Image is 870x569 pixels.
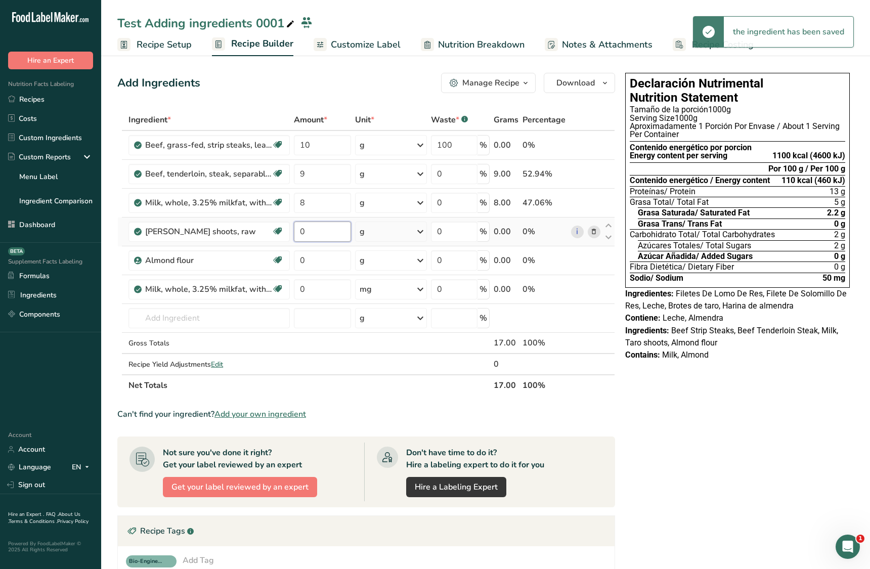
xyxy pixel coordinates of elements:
[360,226,365,238] div: g
[360,283,372,295] div: mg
[822,274,845,282] span: 50 mg
[57,518,89,525] a: Privacy Policy
[126,374,491,396] th: Net Totals
[523,114,565,126] span: Percentage
[625,350,660,360] span: Contains:
[438,38,525,52] span: Nutrition Breakdown
[118,516,615,546] div: Recipe Tags
[625,313,661,323] span: Contiene:
[630,105,708,114] span: Tamaño de la porción
[630,177,770,185] span: Contenido energético / Energy content
[625,326,838,347] span: Beef Strip Steaks, Beef Tenderloin Steak, Milk, Taro shoots, Almond flour
[211,360,223,369] span: Edit
[638,242,751,250] span: Azúcares Totales
[625,289,674,298] span: Ingredientes:
[638,209,750,217] span: Grasa Saturada
[556,77,595,89] span: Download
[494,254,518,267] div: 0.00
[314,33,401,56] a: Customize Label
[128,308,290,328] input: Add Ingredient
[682,219,722,229] span: / Trans Fat
[638,252,753,260] span: Azúcar Añadida
[360,197,365,209] div: g
[163,447,302,471] div: Not sure you've done it right? Get your label reviewed by an expert
[117,33,192,56] a: Recipe Setup
[830,188,845,196] span: 13 g
[523,226,567,238] div: 0%
[662,350,709,360] span: Milk, Almond
[523,197,567,209] div: 47.06%
[630,152,752,160] div: Energy content per serving
[145,283,272,295] div: Milk, whole, 3.25% milkfat, without added vitamin A and [MEDICAL_DATA]
[630,113,675,123] span: Serving Size
[494,226,518,238] div: 0.00
[331,38,401,52] span: Customize Label
[183,554,214,566] div: Add Tag
[671,197,709,207] span: / Total Fat
[695,208,750,217] span: / Saturated Fat
[406,477,506,497] a: Hire a Labeling Expert
[834,220,845,228] span: 0 g
[8,458,51,476] a: Language
[630,122,845,139] div: Aproximadamente 1 Porción Por Envase / About 1 Serving Per Container
[171,481,309,493] span: Get your label reviewed by an expert
[128,338,290,348] div: Gross Totals
[630,198,709,206] span: Grasa Total
[355,114,374,126] span: Unit
[492,374,520,396] th: 17.00
[8,52,93,69] button: Hire an Expert
[72,461,93,473] div: EN
[700,241,751,250] span: / Total Sugars
[625,326,669,335] span: Ingredients:
[494,139,518,151] div: 0.00
[630,114,845,122] div: 1000g
[630,231,775,239] span: Carbohidrato Total
[494,114,518,126] span: Grams
[834,242,845,250] span: 2 g
[117,75,200,92] div: Add Ingredients
[8,541,93,553] div: Powered By FoodLabelMaker © 2025 All Rights Reserved
[145,226,272,238] div: [PERSON_NAME] shoots, raw
[441,73,536,93] button: Manage Recipe
[145,168,272,180] div: Beef, tenderloin, steak, separable lean only, trimmed to 1/8" fat, all grades, raw
[46,511,58,518] a: FAQ .
[117,14,296,32] div: Test Adding ingredients 0001
[128,359,290,370] div: Recipe Yield Adjustments
[625,289,847,311] span: Filetes De Lomo De Res, Filete De Solomillo De Res, Leche, Brotes de taro, Harina de almendra
[834,198,845,206] span: 5 g
[128,114,171,126] span: Ingredient
[8,511,44,518] a: Hire an Expert .
[494,197,518,209] div: 8.00
[214,408,306,420] span: Add your own ingredient
[231,37,293,51] span: Recipe Builder
[145,139,272,151] div: Beef, grass-fed, strip steaks, lean only, raw
[673,33,754,56] a: Recipe Costing
[494,358,518,370] div: 0
[462,77,519,89] div: Manage Recipe
[523,254,567,267] div: 0%
[697,230,775,239] span: / Total Carbohydrates
[8,247,25,255] div: BETA
[630,263,734,271] span: Fibra Dietética
[827,209,845,217] span: 2.2 g
[781,177,845,185] span: 110 kcal (460 kJ)
[682,262,734,272] span: / Dietary Fiber
[523,283,567,295] div: 0%
[630,144,752,152] div: Contenido energético por porcion
[494,283,518,295] div: 0.00
[630,77,845,90] h1: Declaración Nutrimental
[772,152,845,160] div: 1100 kcal (4600 kJ)
[545,33,652,56] a: Notes & Attachments
[294,114,327,126] span: Amount
[834,263,845,271] span: 0 g
[212,32,293,57] a: Recipe Builder
[145,254,272,267] div: Almond flour
[9,518,57,525] a: Terms & Conditions .
[494,337,518,349] div: 17.00
[523,337,567,349] div: 100%
[117,408,615,420] div: Can't find your ingredient?
[8,511,80,525] a: About Us .
[360,139,365,151] div: g
[630,106,845,114] div: 1000g
[650,273,683,283] span: / Sodium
